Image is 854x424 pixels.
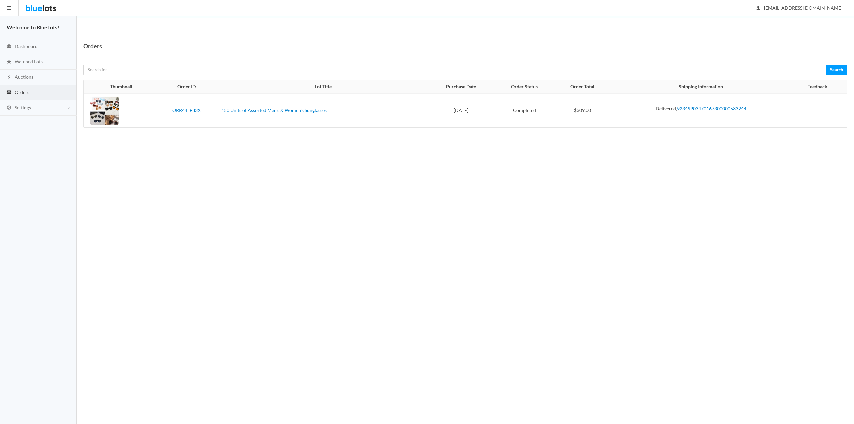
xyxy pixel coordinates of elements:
[6,44,12,50] ion-icon: speedometer
[15,89,29,95] span: Orders
[172,107,201,113] a: ORR44LF33X
[83,65,826,75] input: Search for...
[428,80,494,94] th: Purchase Date
[792,80,847,94] th: Feedback
[15,105,31,110] span: Settings
[613,105,789,113] li: Delivered,
[221,107,327,113] a: 150 Units of Assorted Men's & Women's Sunglasses
[219,80,428,94] th: Lot Title
[757,5,842,11] span: [EMAIL_ADDRESS][DOMAIN_NAME]
[15,59,43,64] span: Watched Lots
[755,5,762,12] ion-icon: person
[83,41,102,51] h1: Orders
[15,43,38,49] span: Dashboard
[155,80,219,94] th: Order ID
[6,74,12,81] ion-icon: flash
[610,80,792,94] th: Shipping Information
[494,93,555,127] td: Completed
[6,90,12,96] ion-icon: cash
[428,93,494,127] td: [DATE]
[555,93,610,127] td: $309.00
[677,106,746,111] a: 92349903470167300000533244
[555,80,610,94] th: Order Total
[6,105,12,111] ion-icon: cog
[6,59,12,65] ion-icon: star
[15,74,33,80] span: Auctions
[7,24,59,30] strong: Welcome to BlueLots!
[494,80,555,94] th: Order Status
[84,80,155,94] th: Thumbnail
[826,65,847,75] button: Search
